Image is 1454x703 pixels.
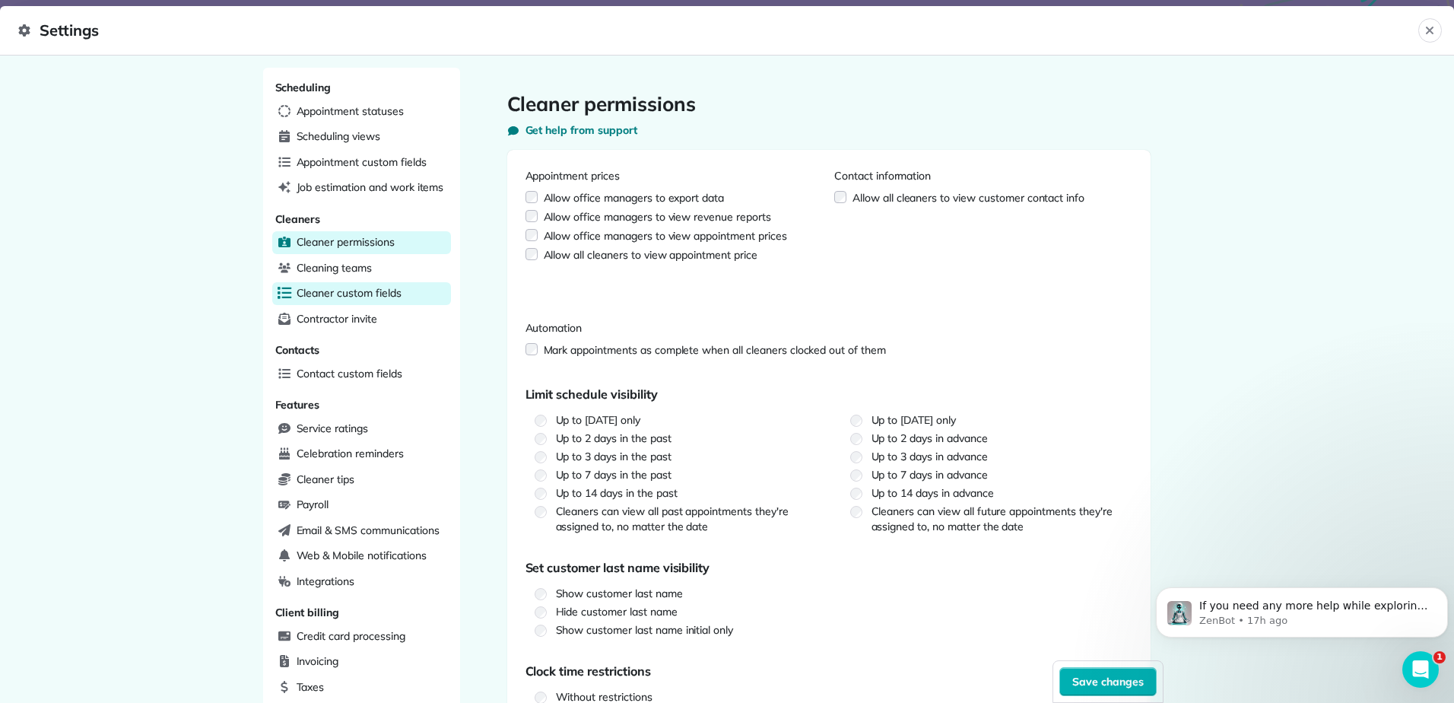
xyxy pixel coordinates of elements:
label: Allow office managers to view revenue reports [544,209,771,224]
span: Job estimation and work items [297,180,444,195]
label: Allow office managers to view appointment prices [544,228,787,243]
span: Taxes [297,679,325,695]
button: Get help from support [507,122,637,138]
span: Settings [18,18,1418,43]
span: Scheduling [275,81,332,94]
span: Integrations [297,574,355,589]
span: Scheduling views [297,129,380,144]
label: Up to 14 days in advance [841,485,1132,501]
label: Up to 3 days in the past [525,449,817,464]
label: Mark appointments as complete when all cleaners clocked out of them [544,342,886,358]
span: Cleaners [275,212,321,226]
a: Appointment statuses [272,100,451,123]
button: Close [1418,18,1442,43]
a: Credit card processing [272,625,451,648]
label: Hide customer last name [525,604,829,619]
span: Service ratings [297,421,368,436]
a: Contractor invite [272,308,451,331]
a: Web & Mobile notifications [272,545,451,568]
span: Web & Mobile notifications [297,548,427,563]
a: Contact custom fields [272,363,451,386]
a: Service ratings [272,418,451,441]
label: Show customer last name [525,586,829,601]
a: Appointment custom fields [272,151,451,174]
span: 1 [1433,651,1446,663]
label: Up to 14 days in the past [525,485,817,501]
iframe: Intercom notifications message [1150,555,1454,662]
a: Integrations [272,571,451,593]
iframe: Intercom live chat [1402,651,1439,688]
span: Features [275,398,320,412]
span: Payroll [297,497,329,512]
span: Contact information [834,168,1132,183]
span: Automation [525,320,1132,336]
label: Cleaners can view all future appointments they're assigned to, no matter the date [841,504,1132,534]
span: Appointment custom fields [297,154,427,170]
a: Job estimation and work items [272,177,451,199]
a: Celebration reminders [272,443,451,466]
a: Cleaner permissions [272,231,451,254]
label: Allow all cleaners to view customer contact info [852,190,1084,205]
span: Cleaning teams [297,260,372,275]
span: Credit card processing [297,628,405,644]
label: Allow office managers to export data [544,190,725,205]
span: Contact custom fields [297,366,402,381]
label: Up to 3 days in advance [841,449,1132,464]
span: Limit schedule visibility [525,386,658,402]
span: Invoicing [297,654,339,669]
a: Taxes [272,676,451,699]
label: Up to 2 days in advance [841,431,1132,446]
a: Cleaning teams [272,257,451,280]
span: Cleaner tips [297,472,355,487]
a: Cleaner custom fields [272,282,451,305]
a: Payroll [272,494,451,517]
span: Clock time restrictions [525,663,651,679]
label: Up to 2 days in the past [525,431,817,446]
label: Up to 7 days in advance [841,467,1132,482]
label: Up to 7 days in the past [525,467,817,482]
label: Show customer last name initial only [525,622,829,638]
label: Allow all cleaners to view appointment price [544,247,757,262]
span: Save changes [1072,674,1144,689]
label: Cleaners can view all past appointments they're assigned to, no matter the date [525,504,817,534]
a: Scheduling views [272,126,451,148]
a: Invoicing [272,651,451,673]
span: Client billing [275,606,339,619]
span: Cleaner permissions [297,234,395,250]
span: Appointment statuses [297,103,404,119]
button: Save changes [1059,667,1157,696]
span: Get help from support [525,122,637,138]
label: Up to [DATE] only [841,412,1132,428]
span: Contacts [275,343,320,357]
label: Up to [DATE] only [525,412,817,428]
h1: Cleaner permissions [507,92,1151,116]
a: Cleaner tips [272,469,451,491]
span: Contractor invite [297,311,377,326]
span: Celebration reminders [297,446,404,461]
span: Email & SMS communications [297,523,440,538]
a: Email & SMS communications [272,520,451,542]
span: Cleaner custom fields [297,285,402,301]
span: Set customer last name visibility [525,560,710,575]
span: Appointment prices [525,168,835,183]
